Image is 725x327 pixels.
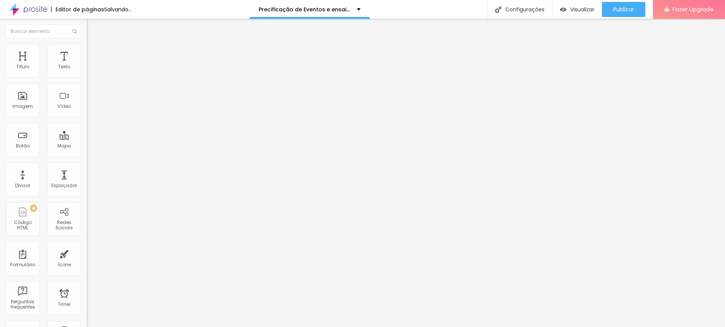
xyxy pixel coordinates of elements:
div: Formulário [10,262,35,267]
div: Título [16,64,29,69]
div: Mapa [57,143,71,149]
iframe: Editor [87,19,725,327]
button: Visualizar [552,2,602,17]
span: Visualizar [570,6,594,12]
img: view-1.svg [560,6,566,13]
div: Texto [58,64,70,69]
button: Publicar [602,2,645,17]
img: Icone [72,29,77,34]
div: Vídeo [57,104,71,109]
p: Precificação de Eventos e ensaios fotográficos [259,7,351,12]
div: Espaçador [51,183,77,188]
div: Editor de páginas [51,7,104,12]
div: Timer [58,302,71,307]
div: Perguntas frequentes [8,299,37,310]
span: Publicar [613,6,634,12]
input: Buscar elemento [6,25,81,38]
img: Icone [495,6,501,13]
div: Divisor [15,183,30,188]
div: Ícone [58,262,71,267]
div: Botão [16,143,30,149]
div: Redes Sociais [49,220,79,231]
div: Código HTML [8,220,37,231]
div: Imagem [12,104,33,109]
div: Salvando... [104,7,132,12]
span: Fazer Upgrade [673,6,714,12]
